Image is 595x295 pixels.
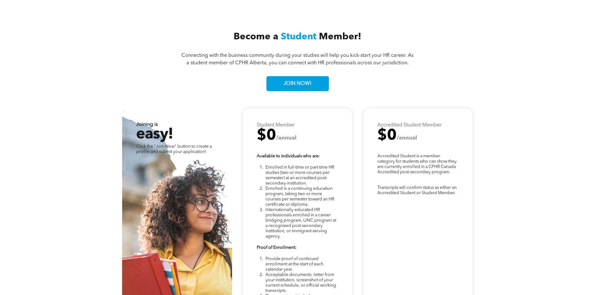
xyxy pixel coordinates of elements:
[257,245,296,250] strong: Proof of Enrollment:
[281,78,314,90] span: JOIN NOW!
[281,32,316,42] span: Student
[257,154,320,158] strong: Available to individuals who are:
[265,165,334,185] span: Enrolled in full-time or part-time HR studies (two or more courses per semester) at an accredited...
[136,144,212,154] span: Click the "Join Now" button to create a profile and submit your application!
[377,154,457,174] span: Accredited Student is a member category for students who can show they are currently enrolled in ...
[136,127,173,142] span: easy!
[234,32,278,42] span: Become a
[397,135,417,141] span: /annual
[266,76,329,91] a: JOIN NOW!
[257,128,276,143] span: $0
[181,53,414,66] span: Connecting with the business community during your studies will help you kick-start your HR caree...
[276,135,296,141] span: /annual
[257,123,295,128] strong: Student Member
[265,273,336,293] span: Acceptable documents: letter from your institution, screenshot of your current schedule, or offic...
[377,185,457,195] span: Transcripts will confirm status as either an Accredited Student or Student Member.
[136,122,158,127] strong: Joining is
[377,128,397,143] span: $0
[265,208,336,238] span: Internationally educated HR professionals enrolled in a career bridging program, LINC program at ...
[319,32,361,42] span: Member!
[377,123,442,128] strong: Accredited Student Member
[265,257,323,272] span: Provide proof of continued enrollment at the start of each calendar year.
[265,186,334,207] span: Enrolled in a continuing education program, taking two or more courses per semester toward an HR ...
